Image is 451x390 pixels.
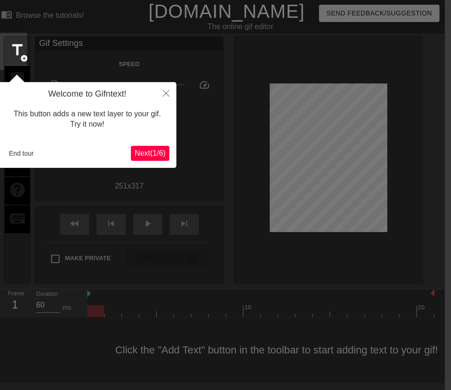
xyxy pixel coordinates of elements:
button: Next [131,146,169,161]
button: End tour [5,146,38,160]
span: Next ( 1 / 6 ) [135,149,165,157]
button: Close [156,82,176,104]
h4: Welcome to Gifntext! [5,89,169,99]
div: This button adds a new text layer to your gif. Try it now! [5,99,169,139]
